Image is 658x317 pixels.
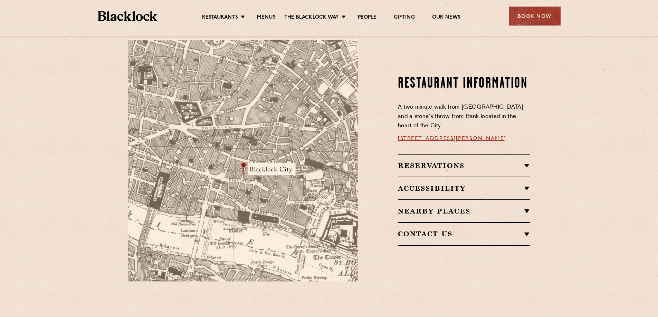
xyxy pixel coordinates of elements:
p: A two-minute walk from [GEOGRAPHIC_DATA] and a stone’s throw from Bank located in the heart of th... [398,103,530,131]
a: [STREET_ADDRESS][PERSON_NAME] [398,136,506,141]
a: The Blacklock Way [284,14,339,22]
a: Menus [257,14,276,22]
h2: Contact Us [398,230,530,238]
div: Book Now [509,7,561,26]
h2: Accessibility [398,184,530,192]
a: People [358,14,376,22]
h2: Restaurant Information [398,75,530,92]
a: Restaurants [202,14,238,22]
img: svg%3E [284,217,381,282]
h2: Nearby Places [398,207,530,215]
a: Our News [432,14,461,22]
img: BL_Textured_Logo-footer-cropped.svg [98,11,158,21]
h2: Reservations [398,161,530,170]
a: Gifting [394,14,414,22]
